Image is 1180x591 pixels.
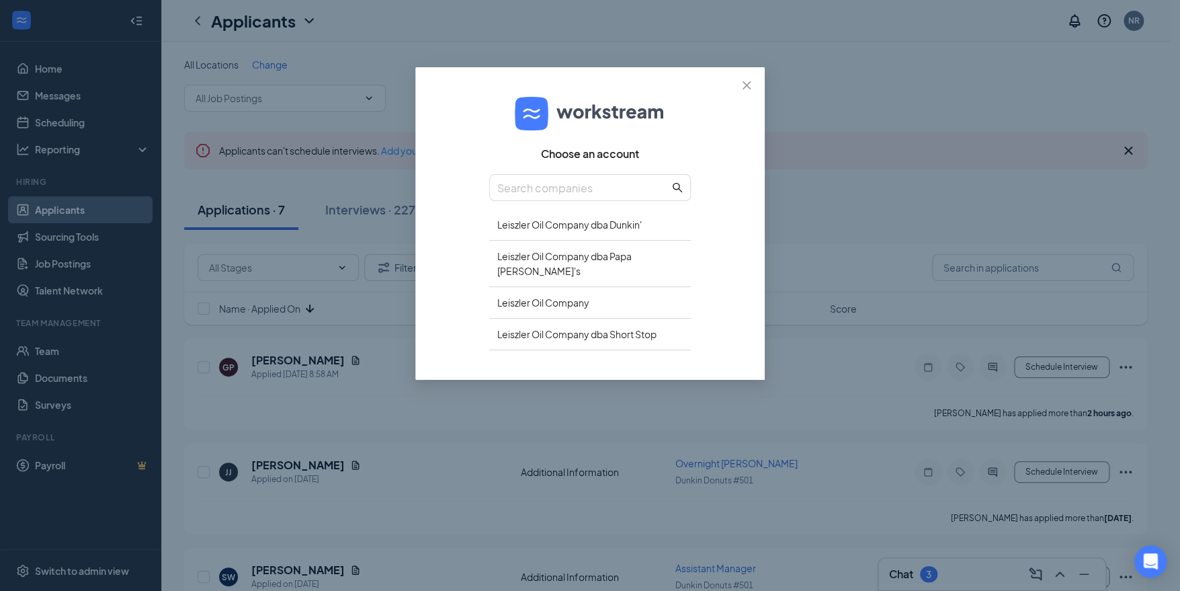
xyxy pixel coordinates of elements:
[489,287,691,319] div: Leiszler Oil Company
[1134,545,1167,578] div: Open Intercom Messenger
[728,67,765,104] button: Close
[515,97,665,130] img: logo
[741,80,752,91] span: close
[489,209,691,241] div: Leiszler Oil Company dba Dunkin'
[489,319,691,350] div: Leiszler Oil Company dba Short Stop
[672,182,683,193] span: search
[489,241,691,287] div: Leiszler Oil Company dba Papa [PERSON_NAME]'s
[541,147,639,161] span: Choose an account
[497,180,669,196] input: Search companies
